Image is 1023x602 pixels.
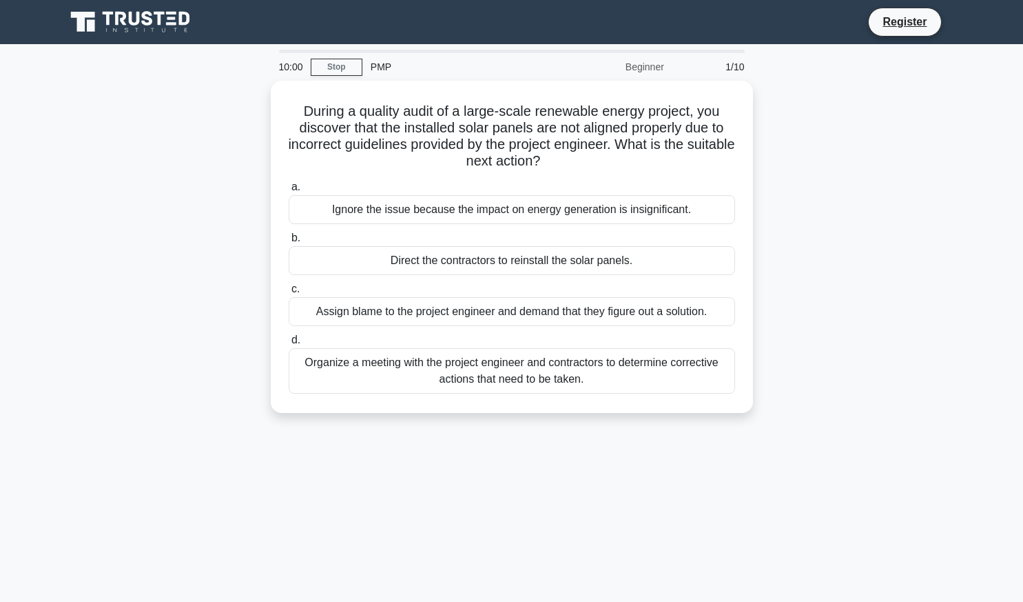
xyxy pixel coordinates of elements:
div: Ignore the issue because the impact on energy generation is insignificant. [289,195,735,224]
span: d. [291,334,300,345]
div: PMP [362,53,552,81]
div: Direct the contractors to reinstall the solar panels. [289,246,735,275]
span: a. [291,181,300,192]
div: Assign blame to the project engineer and demand that they figure out a solution. [289,297,735,326]
span: c. [291,283,300,294]
div: 1/10 [672,53,753,81]
div: Organize a meeting with the project engineer and contractors to determine corrective actions that... [289,348,735,394]
a: Register [874,13,935,30]
h5: During a quality audit of a large-scale renewable energy project, you discover that the installed... [287,103,736,170]
a: Stop [311,59,362,76]
div: Beginner [552,53,672,81]
div: 10:00 [271,53,311,81]
span: b. [291,232,300,243]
